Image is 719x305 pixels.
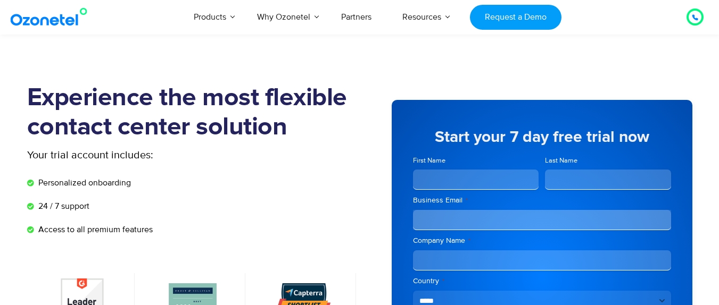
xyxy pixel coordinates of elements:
[413,156,539,166] label: First Name
[470,5,561,30] a: Request a Demo
[413,276,671,286] label: Country
[27,83,360,142] h1: Experience the most flexible contact center solution
[413,235,671,246] label: Company Name
[27,147,280,163] p: Your trial account includes:
[413,129,671,145] h5: Start your 7 day free trial now
[36,176,131,189] span: Personalized onboarding
[36,200,89,213] span: 24 / 7 support
[36,223,153,236] span: Access to all premium features
[413,195,671,206] label: Business Email
[545,156,671,166] label: Last Name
